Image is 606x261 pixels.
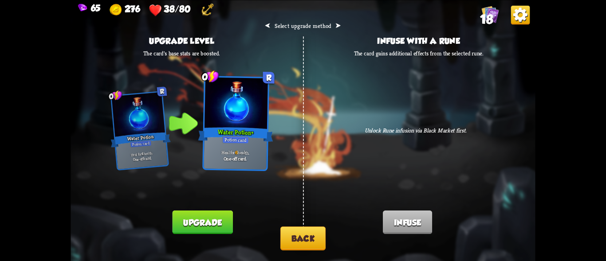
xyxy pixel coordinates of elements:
p: Heal for health. [206,148,265,156]
p: The card gains additional effects from the selected rune. [354,49,484,57]
b: One-off card. [224,155,247,162]
h2: ⮜ ⮞ [265,22,341,29]
span: 276 [125,4,140,14]
div: 0 [108,90,123,101]
div: Gems [78,3,101,13]
img: Gem.png [78,4,87,12]
p: Heal for health. [118,149,165,158]
img: Options_Button.png [511,5,530,24]
span: 38/80 [164,4,190,14]
b: 6 [235,149,238,156]
div: 0 [202,70,220,83]
div: R [263,71,275,83]
img: Cards_Icon.png [481,5,499,23]
button: Back [280,226,326,250]
button: Infuse [383,210,432,234]
b: 4 [142,151,144,156]
img: Indicator_Arrow.png [169,113,197,134]
p: The card's base stats are boosted. [143,49,220,57]
div: R [157,86,167,97]
h3: Infuse with a rune [354,36,484,46]
div: Water Potion [110,130,171,148]
div: Potion card [130,140,152,148]
div: Potion card [222,136,249,144]
p: Unlock Rune infusion via Black Market first. [350,127,481,134]
h3: Upgrade level [143,36,220,46]
img: Anchor - Start each combat with 10 armor. [201,3,214,16]
div: View all the cards in your deck [481,5,499,24]
div: Gold [110,4,140,17]
b: One-off card. [133,155,151,162]
img: Heart.png [149,4,162,16]
img: Gold.png [110,4,122,16]
span: 18 [480,12,493,26]
button: Upgrade [172,210,232,234]
div: Health [149,4,190,17]
span: Select upgrade method [275,22,332,29]
div: Water Potion+ [198,125,273,143]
